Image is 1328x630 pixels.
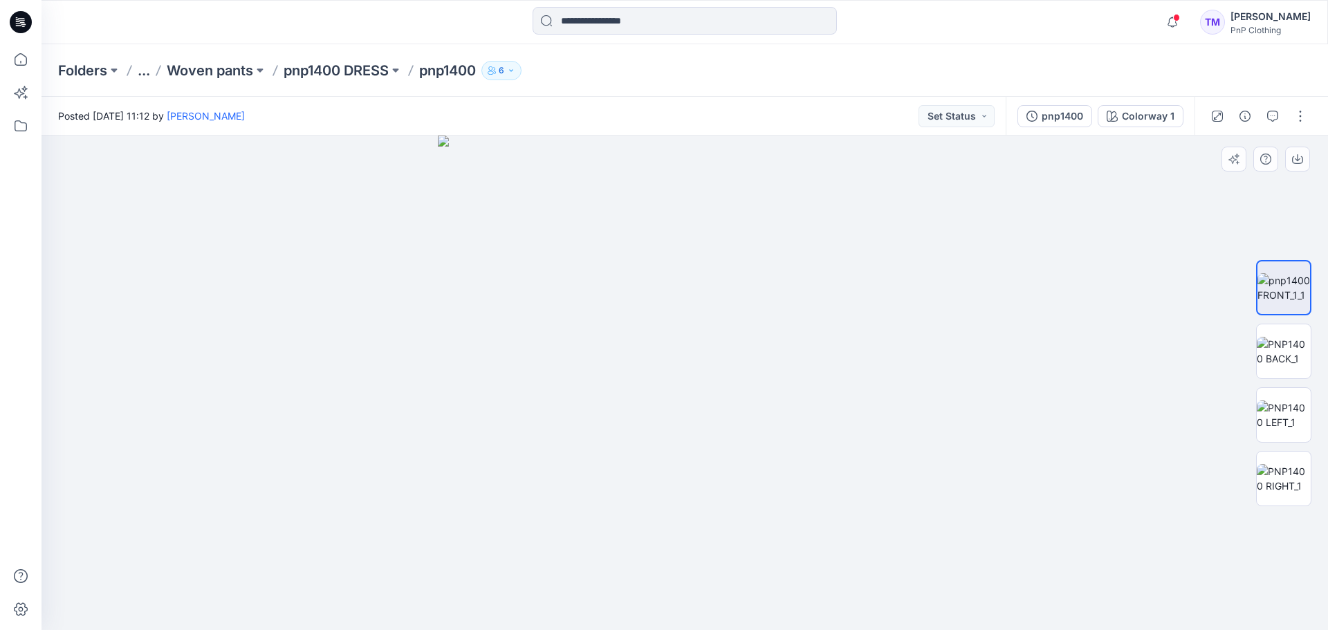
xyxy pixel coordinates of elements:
[167,61,253,80] a: Woven pants
[499,63,504,78] p: 6
[438,136,932,630] img: eyJhbGciOiJIUzI1NiIsImtpZCI6IjAiLCJzbHQiOiJzZXMiLCJ0eXAiOiJKV1QifQ.eyJkYXRhIjp7InR5cGUiOiJzdG9yYW...
[1257,400,1311,429] img: PNP1400 LEFT_1
[481,61,522,80] button: 6
[58,61,107,80] a: Folders
[1230,25,1311,35] div: PnP Clothing
[284,61,389,80] a: pnp1400 DRESS
[1098,105,1183,127] button: Colorway 1
[58,109,245,123] span: Posted [DATE] 11:12 by
[167,110,245,122] a: [PERSON_NAME]
[1234,105,1256,127] button: Details
[1257,273,1310,302] img: pnp1400 FRONT_1_1
[138,61,150,80] button: ...
[419,61,476,80] p: pnp1400
[1257,464,1311,493] img: PNP1400 RIGHT_1
[1257,337,1311,366] img: PNP1400 BACK_1
[1230,8,1311,25] div: [PERSON_NAME]
[1200,10,1225,35] div: TM
[1017,105,1092,127] button: pnp1400
[1122,109,1174,124] div: Colorway 1
[1042,109,1083,124] div: pnp1400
